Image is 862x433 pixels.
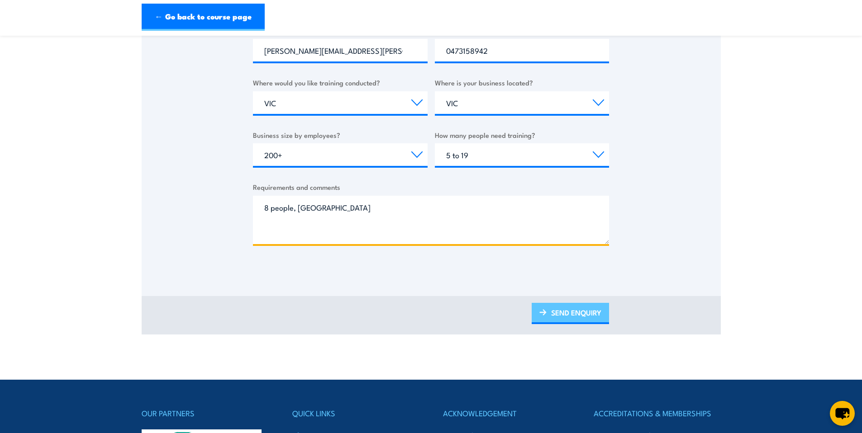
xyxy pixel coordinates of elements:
button: chat-button [830,401,855,426]
a: SEND ENQUIRY [532,303,609,324]
label: Requirements and comments [253,182,609,192]
a: ← Go back to course page [142,4,265,31]
label: Where would you like training conducted? [253,77,428,88]
h4: ACCREDITATIONS & MEMBERSHIPS [594,407,720,419]
label: Where is your business located? [435,77,610,88]
h4: QUICK LINKS [292,407,419,419]
h4: ACKNOWLEDGEMENT [443,407,570,419]
label: How many people need training? [435,130,610,140]
label: Business size by employees? [253,130,428,140]
h4: OUR PARTNERS [142,407,268,419]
